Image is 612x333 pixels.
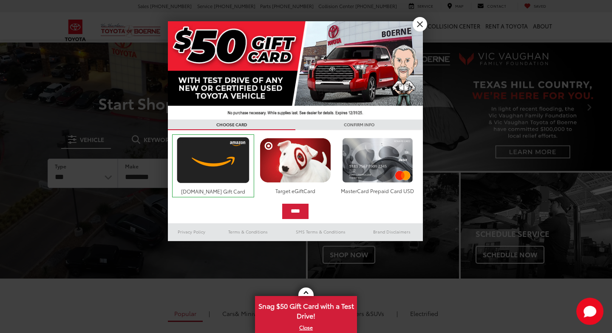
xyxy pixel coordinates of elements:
svg: Start Chat [576,298,603,325]
h3: CHOOSE CARD [168,120,295,130]
img: targetcard.png [258,138,333,183]
img: amazoncard.png [175,137,252,183]
button: Toggle Chat Window [576,298,603,325]
a: Brand Disclaimers [361,227,423,237]
div: Target eGiftCard [258,187,333,194]
img: 42635_top_851395.jpg [168,21,423,120]
img: mastercard.png [340,138,415,183]
div: [DOMAIN_NAME] Gift Card [175,188,252,195]
h3: CONFIRM INFO [295,120,423,130]
div: MasterCard Prepaid Card USD [340,187,415,194]
a: Terms & Conditions [215,227,280,237]
a: Privacy Policy [168,227,215,237]
span: Snag $50 Gift Card with a Test Drive! [256,297,356,323]
a: SMS Terms & Conditions [280,227,361,237]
